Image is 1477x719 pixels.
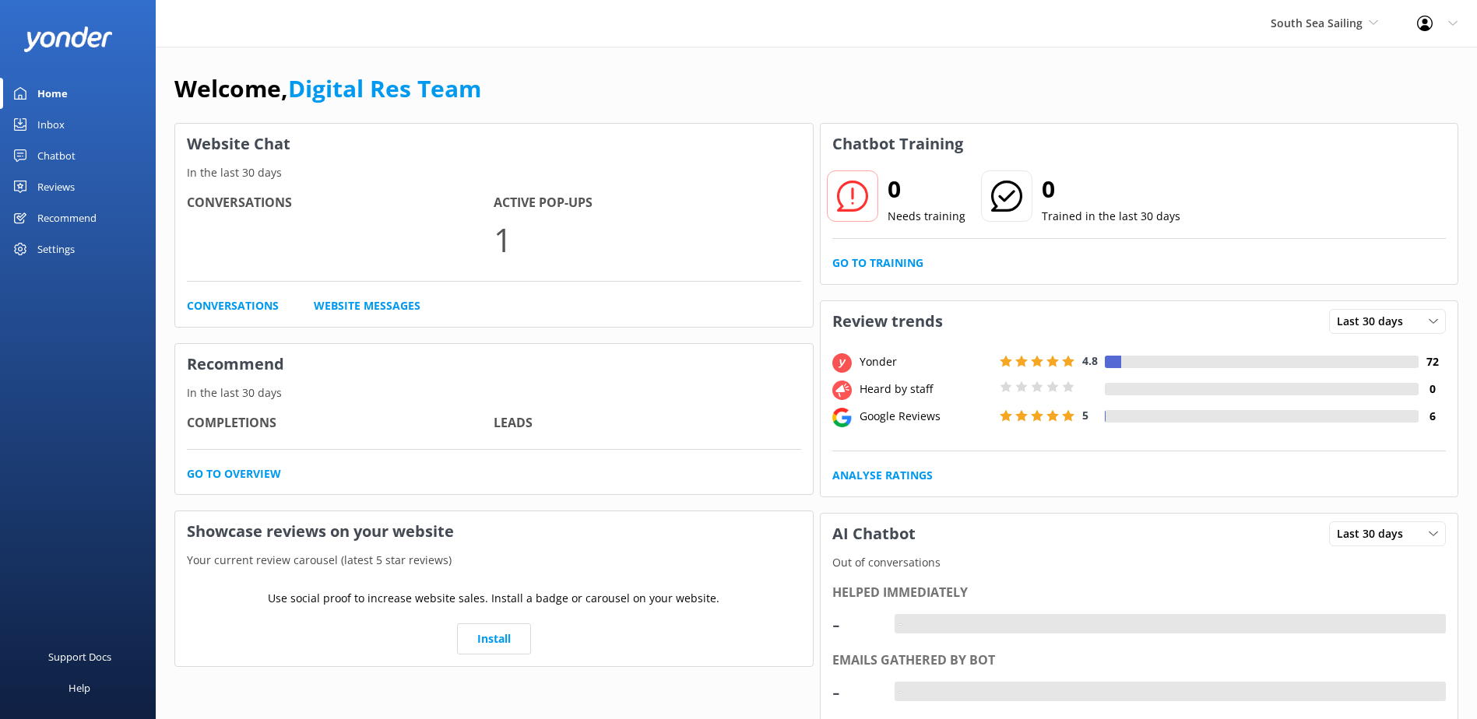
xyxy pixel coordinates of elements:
[23,26,113,52] img: yonder-white-logo.png
[832,583,1447,603] div: Helped immediately
[37,78,68,109] div: Home
[69,672,90,703] div: Help
[1271,16,1363,30] span: South Sea Sailing
[895,682,906,702] div: -
[832,651,1447,671] div: Emails gathered by bot
[821,514,927,554] h3: AI Chatbot
[1419,381,1446,398] h4: 0
[856,353,996,370] div: Yonder
[494,193,800,213] h4: Active Pop-ups
[175,384,813,402] p: In the last 30 days
[37,109,65,140] div: Inbox
[832,673,879,710] div: -
[37,171,75,202] div: Reviews
[494,213,800,265] p: 1
[37,202,97,233] div: Recommend
[288,72,481,104] a: Digital Res Team
[888,208,965,225] p: Needs training
[1337,525,1412,542] span: Last 30 days
[895,614,906,634] div: -
[1419,408,1446,425] h4: 6
[187,413,494,433] h4: Completions
[187,297,279,314] a: Conversations
[1082,353,1098,368] span: 4.8
[175,511,813,552] h3: Showcase reviews on your website
[821,554,1458,571] p: Out of conversations
[832,254,923,272] a: Go to Training
[1082,408,1088,423] span: 5
[187,193,494,213] h4: Conversations
[37,140,76,171] div: Chatbot
[494,413,800,433] h4: Leads
[175,124,813,164] h3: Website Chat
[457,623,531,654] a: Install
[1042,170,1180,208] h2: 0
[314,297,420,314] a: Website Messages
[1337,313,1412,330] span: Last 30 days
[175,164,813,181] p: In the last 30 days
[888,170,965,208] h2: 0
[187,465,281,482] a: Go to overview
[856,408,996,425] div: Google Reviews
[821,124,975,164] h3: Chatbot Training
[1042,208,1180,225] p: Trained in the last 30 days
[832,605,879,643] div: -
[1419,353,1446,370] h4: 72
[175,552,813,569] p: Your current review carousel (latest 5 star reviews)
[174,70,481,107] h1: Welcome,
[175,344,813,384] h3: Recommend
[821,301,955,342] h3: Review trends
[268,590,719,607] p: Use social proof to increase website sales. Install a badge or carousel on your website.
[856,381,996,398] div: Heard by staff
[37,233,75,265] div: Settings
[832,467,933,484] a: Analyse Ratings
[48,641,111,672] div: Support Docs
